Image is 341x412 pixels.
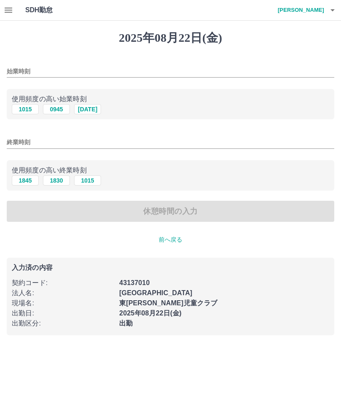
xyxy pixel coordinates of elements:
button: 1845 [12,175,39,186]
b: 43137010 [119,279,149,286]
p: 入力済の内容 [12,264,329,271]
button: 1830 [43,175,70,186]
button: [DATE] [74,104,101,114]
button: 1015 [12,104,39,114]
p: 出勤日 : [12,308,114,318]
p: 契約コード : [12,278,114,288]
p: 使用頻度の高い始業時刻 [12,94,329,104]
button: 0945 [43,104,70,114]
p: 出勤区分 : [12,318,114,329]
p: 使用頻度の高い終業時刻 [12,165,329,175]
p: 前へ戻る [7,235,334,244]
h1: 2025年08月22日(金) [7,31,334,45]
p: 現場名 : [12,298,114,308]
button: 1015 [74,175,101,186]
b: [GEOGRAPHIC_DATA] [119,289,192,296]
b: 出勤 [119,320,133,327]
p: 法人名 : [12,288,114,298]
b: 東[PERSON_NAME]児童クラブ [119,299,217,307]
b: 2025年08月22日(金) [119,310,181,317]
